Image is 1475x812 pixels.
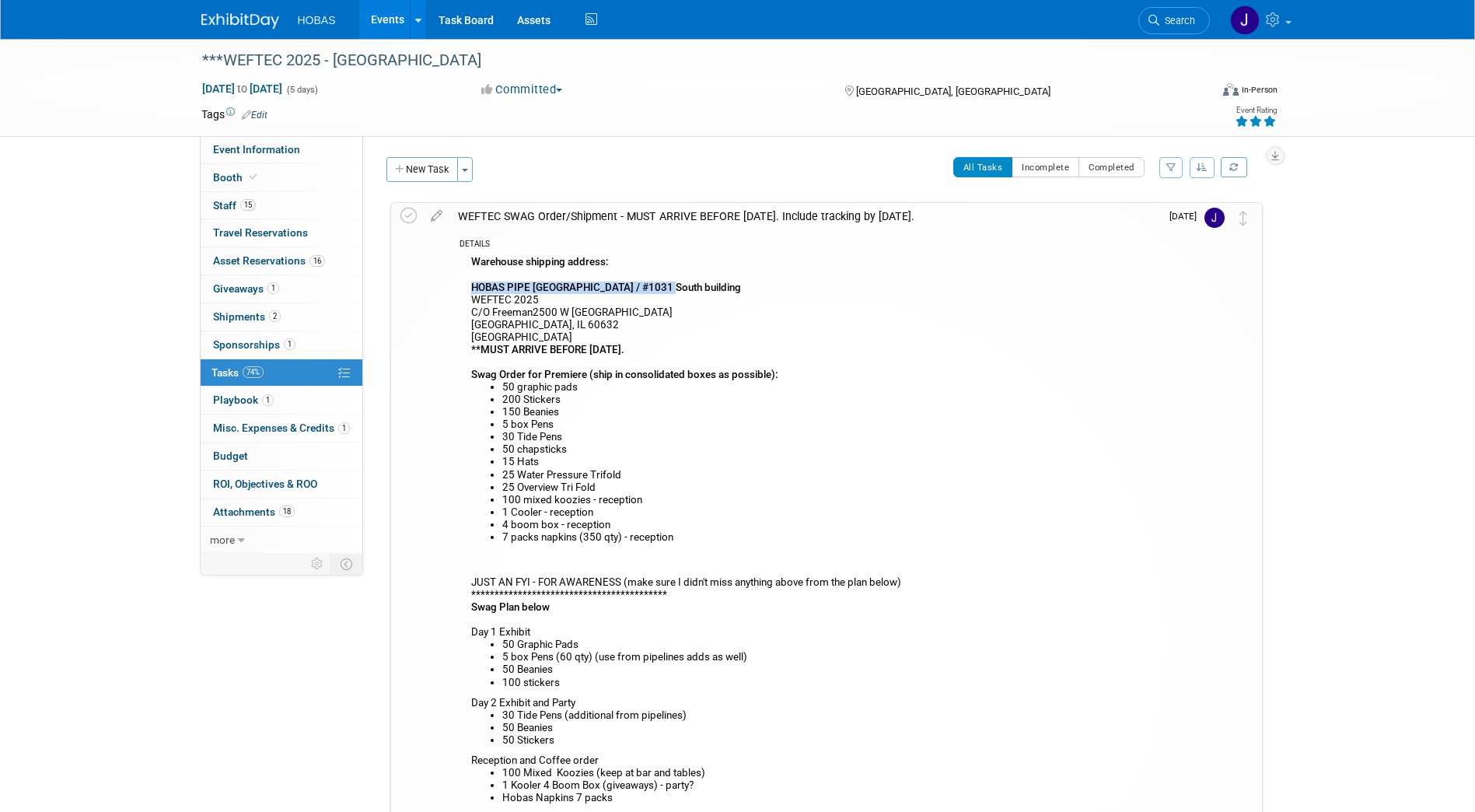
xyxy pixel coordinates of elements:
[201,275,362,303] a: Giveaways1
[235,82,250,95] span: to
[1118,81,1278,104] div: Event Format
[450,203,1160,229] div: WEFTEC SWAG Order/Shipment - MUST ARRIVE BEFORE [DATE]. Include tracking by [DATE].
[279,506,295,517] span: 18
[502,494,1160,506] li: 100 mixed koozies - reception
[502,531,1160,544] li: 7 packs napkins (350 qty) - reception
[201,499,362,526] a: Attachments18
[1241,84,1278,96] div: In-Person
[502,709,1160,722] li: 30 Tide Pens (additional from pipelines)
[201,331,362,359] a: Sponsorships1
[502,722,1160,734] li: 50 Beanies
[1169,211,1204,222] span: [DATE]
[213,282,279,295] span: Giveaways
[386,157,458,182] button: New Task
[471,344,624,355] b: **MUST ARRIVE BEFORE [DATE].
[267,282,279,294] span: 1
[197,47,1187,75] div: ***WEFTEC 2025 - [GEOGRAPHIC_DATA]
[201,192,362,219] a: Staff15
[471,282,741,293] b: HOBAS PIPE [GEOGRAPHIC_DATA] / #1031 South building
[953,157,1013,177] button: All Tasks
[502,381,1160,394] li: 50 graphic pads
[201,136,362,163] a: Event Information
[1235,107,1277,114] div: Event Rating
[201,247,362,275] a: Asset Reservations16
[201,164,362,191] a: Booth
[502,639,1160,651] li: 50 Graphic Pads
[250,173,257,181] i: Booth reservation complete
[284,338,295,350] span: 1
[502,481,1160,494] li: 25 Overview Tri Fold
[502,443,1160,456] li: 50 chapsticks
[330,554,362,574] td: Toggle Event Tabs
[502,394,1160,406] li: 200 Stickers
[213,171,260,184] span: Booth
[338,422,350,434] span: 1
[502,767,1160,779] li: 100 Mixed Koozies (keep at bar and tables)
[502,506,1160,519] li: 1 Cooler - reception
[269,310,281,322] span: 2
[213,310,281,323] span: Shipments
[213,199,256,212] span: Staff
[471,601,550,613] b: Swag Plan below
[213,394,274,406] span: Playbook
[502,677,1160,689] li: 100 stickers
[460,239,1160,252] div: DETAILS
[1204,208,1225,228] img: Jamie Coe
[285,85,318,95] span: (5 days)
[471,369,778,380] b: Swag Order for Premiere (ship in consolidated boxes as possible):
[502,469,1160,481] li: 25 Water Pressure Trifold
[201,527,362,554] a: more
[502,406,1160,418] li: 150 Beanies
[213,422,350,434] span: Misc. Expenses & Credits
[240,199,256,211] span: 15
[309,255,325,267] span: 16
[502,651,1160,663] li: 5 box Pens (60 qty) (use from pipelines adds as well)
[1159,15,1195,26] span: Search
[201,359,362,387] a: Tasks74%
[201,219,362,247] a: Travel Reservations
[502,456,1160,468] li: 15 Hats
[502,519,1160,531] li: 4 boom box - reception
[1230,5,1260,35] img: Jamie Coe
[201,443,362,470] a: Budget
[213,450,248,462] span: Budget
[201,415,362,442] a: Misc. Expenses & Credits1
[201,82,283,96] span: [DATE] [DATE]
[502,663,1160,676] li: 50 Beanies
[1221,157,1247,177] a: Refresh
[243,366,264,378] span: 74%
[502,779,1160,792] li: 1 Kooler 4 Boom Box (giveaways) - party?
[201,303,362,331] a: Shipments2
[856,86,1050,97] span: [GEOGRAPHIC_DATA], [GEOGRAPHIC_DATA]
[211,366,264,379] span: Tasks
[262,394,274,406] span: 1
[1078,157,1145,177] button: Completed
[502,792,1160,804] li: Hobas Napkins 7 packs
[201,13,279,29] img: ExhibitDay
[1012,157,1079,177] button: Incomplete
[423,209,450,223] a: edit
[304,554,331,574] td: Personalize Event Tab Strip
[502,734,1160,747] li: 50 Stickers
[1138,7,1210,34] a: Search
[213,478,317,490] span: ROI, Objectives & ROO
[213,254,325,267] span: Asset Reservations
[242,110,267,121] a: Edit
[213,506,295,518] span: Attachments
[213,338,295,351] span: Sponsorships
[213,143,300,156] span: Event Information
[502,431,1160,443] li: 30 Tide Pens
[298,14,336,26] span: HOBAS
[201,387,362,414] a: Playbook1
[201,107,267,122] td: Tags
[1223,83,1239,96] img: Format-Inperson.png
[201,471,362,498] a: ROI, Objectives & ROO
[210,534,235,546] span: more
[1239,211,1247,226] i: Move task
[213,226,308,239] span: Travel Reservations
[502,418,1160,431] li: 5 box Pens
[476,82,568,98] button: Committed
[471,256,609,268] b: Warehouse shipping address:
